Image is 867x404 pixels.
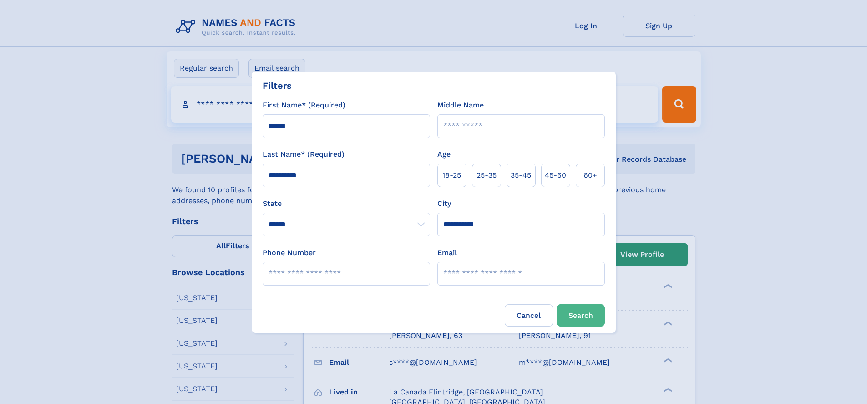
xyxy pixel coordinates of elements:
label: Last Name* (Required) [263,149,345,160]
span: 60+ [583,170,597,181]
label: City [437,198,451,209]
label: First Name* (Required) [263,100,345,111]
label: Email [437,247,457,258]
div: Filters [263,79,292,92]
span: 25‑35 [477,170,497,181]
label: Phone Number [263,247,316,258]
label: Cancel [505,304,553,327]
label: Age [437,149,451,160]
button: Search [557,304,605,327]
span: 18‑25 [442,170,461,181]
span: 35‑45 [511,170,531,181]
label: State [263,198,430,209]
span: 45‑60 [545,170,566,181]
label: Middle Name [437,100,484,111]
